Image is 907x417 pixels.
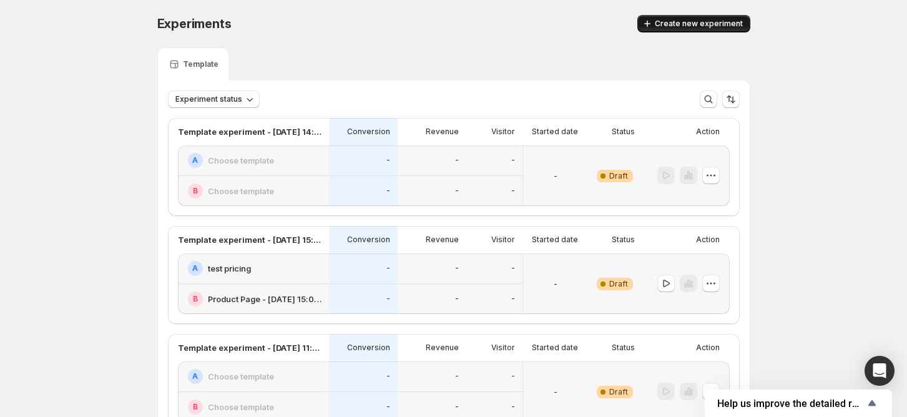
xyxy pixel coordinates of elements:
p: - [554,170,557,182]
p: - [554,386,557,398]
p: Status [612,343,635,353]
p: Template [183,59,218,69]
h2: Product Page - [DATE] 15:01:45 [208,293,321,305]
span: Experiments [157,16,232,31]
p: - [511,186,515,196]
p: - [386,263,390,273]
p: Revenue [426,343,459,353]
span: Draft [609,171,628,181]
p: Template experiment - [DATE] 15:03:34 [178,233,321,246]
button: Experiment status [168,91,260,108]
h2: B [193,402,198,412]
p: Template experiment - [DATE] 11:15:03 [178,341,321,354]
p: Visitor [491,127,515,137]
p: - [386,294,390,304]
p: Conversion [347,343,390,353]
h2: B [193,294,198,304]
p: Conversion [347,127,390,137]
div: Open Intercom Messenger [865,356,895,386]
p: Visitor [491,235,515,245]
p: - [511,294,515,304]
h2: test pricing [208,262,251,275]
span: Draft [609,279,628,289]
button: Sort the results [722,91,740,108]
p: Action [696,235,720,245]
p: - [455,294,459,304]
p: - [455,186,459,196]
p: - [511,402,515,412]
h2: A [192,263,198,273]
p: - [511,371,515,381]
p: - [455,263,459,273]
p: - [386,402,390,412]
button: Show survey - Help us improve the detailed report for A/B campaigns [717,396,880,411]
p: Revenue [426,235,459,245]
p: - [455,371,459,381]
p: - [455,402,459,412]
h2: Choose template [208,401,274,413]
p: - [386,155,390,165]
h2: B [193,186,198,196]
h2: Choose template [208,154,274,167]
h2: Choose template [208,370,274,383]
span: Draft [609,387,628,397]
p: Revenue [426,127,459,137]
p: - [511,155,515,165]
p: - [511,263,515,273]
p: - [386,371,390,381]
span: Create new experiment [655,19,743,29]
p: Status [612,127,635,137]
p: Conversion [347,235,390,245]
h2: A [192,371,198,381]
span: Help us improve the detailed report for A/B campaigns [717,398,865,410]
p: Status [612,235,635,245]
h2: Choose template [208,185,274,197]
p: - [554,278,557,290]
p: - [386,186,390,196]
span: Experiment status [175,94,242,104]
p: Started date [532,343,578,353]
button: Create new experiment [637,15,750,32]
p: Visitor [491,343,515,353]
p: Started date [532,235,578,245]
p: Started date [532,127,578,137]
h2: A [192,155,198,165]
p: Action [696,127,720,137]
p: Template experiment - [DATE] 14:22:22 [178,125,321,138]
p: - [455,155,459,165]
p: Action [696,343,720,353]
